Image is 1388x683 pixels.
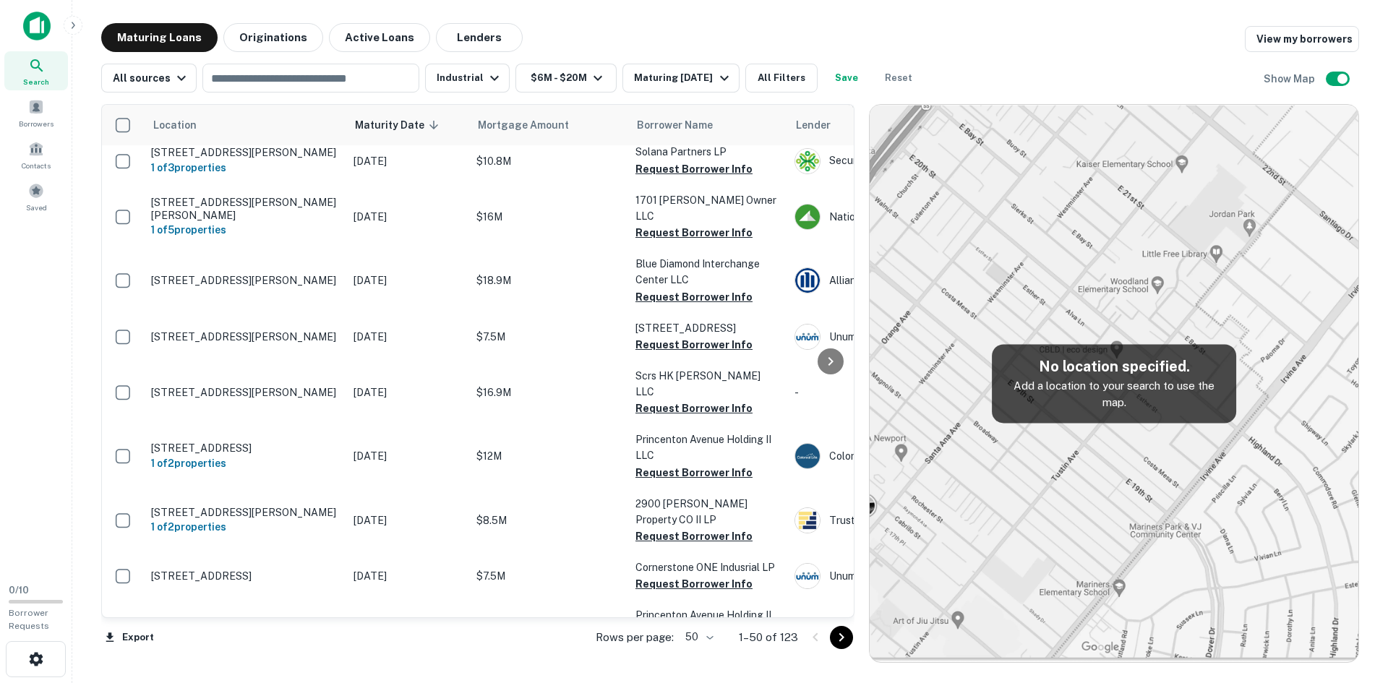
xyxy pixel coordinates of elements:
button: Maturing Loans [101,23,218,52]
p: Rows per page: [596,629,674,646]
a: View my borrowers [1245,26,1359,52]
a: Contacts [4,135,68,174]
button: Save your search to get updates of matches that match your search criteria. [823,64,870,93]
p: [STREET_ADDRESS][PERSON_NAME] [151,386,339,399]
p: $12M [476,448,621,464]
p: $8.5M [476,512,621,528]
button: Maturing [DATE] [622,64,739,93]
span: Borrowers [19,118,53,129]
img: picture [795,564,820,588]
p: $7.5M [476,329,621,345]
span: Search [23,76,49,87]
p: Princenton Avenue Holding II LLC [635,607,780,639]
button: Active Loans [329,23,430,52]
p: Cornerstone ONE Indusrial LP [635,559,780,575]
p: $10.8M [476,153,621,169]
span: Location [153,116,197,134]
p: $16M [476,209,621,225]
button: $6M - $20M [515,64,617,93]
p: [DATE] [354,153,462,169]
img: picture [795,205,820,229]
p: Add a location to your search to use the map. [1003,377,1225,411]
button: Request Borrower Info [635,160,753,178]
p: [STREET_ADDRESS][PERSON_NAME] [151,330,339,343]
span: Borrower Requests [9,608,49,631]
div: Securian Financial [794,148,1011,174]
div: Colonial Life [794,443,1011,469]
button: Go to next page [830,626,853,649]
p: $18.9M [476,272,621,288]
div: Allianz [794,267,1011,293]
p: [DATE] [354,512,462,528]
th: Location [144,105,346,145]
p: [DATE] [354,209,462,225]
div: Trustage [794,507,1011,533]
p: Blue Diamond Interchange Center LLC [635,256,780,288]
p: 1–50 of 123 [739,629,798,646]
div: Maturing [DATE] [634,69,732,87]
p: $16.9M [476,385,621,400]
p: Princenton Avenue Holding II LLC [635,431,780,463]
img: picture [795,508,820,533]
p: [STREET_ADDRESS] [151,570,339,583]
img: picture [795,325,820,349]
button: All Filters [745,64,818,93]
span: Saved [26,202,47,213]
span: 0 / 10 [9,585,29,596]
button: Request Borrower Info [635,464,753,481]
button: Request Borrower Info [635,224,753,241]
span: Maturity Date [355,116,443,134]
h6: 1 of 2 properties [151,519,339,535]
button: Lenders [436,23,523,52]
th: Maturity Date [346,105,469,145]
div: Unum [794,563,1011,589]
div: 50 [680,627,716,648]
th: Borrower Name [628,105,787,145]
h6: Show Map [1264,71,1317,87]
p: $7.5M [476,568,621,584]
img: map-placeholder.webp [870,105,1358,662]
p: [DATE] [354,448,462,464]
div: All sources [113,69,190,87]
span: Borrower Name [637,116,713,134]
div: Unum [794,324,1011,350]
p: - [794,385,1011,400]
h6: 1 of 5 properties [151,222,339,238]
span: Contacts [22,160,51,171]
span: Mortgage Amount [478,116,588,134]
a: Search [4,51,68,90]
button: Originations [223,23,323,52]
button: Request Borrower Info [635,528,753,545]
a: Saved [4,177,68,216]
h6: 1 of 3 properties [151,160,339,176]
th: Mortgage Amount [469,105,628,145]
p: [DATE] [354,385,462,400]
img: picture [795,444,820,468]
h6: 1 of 2 properties [151,455,339,471]
p: [STREET_ADDRESS] [635,320,780,336]
p: [STREET_ADDRESS][PERSON_NAME] [151,506,339,519]
img: picture [795,149,820,173]
button: Request Borrower Info [635,336,753,353]
button: Export [101,627,158,648]
h5: No location specified. [1003,356,1225,377]
p: [STREET_ADDRESS][PERSON_NAME] [151,274,339,287]
p: [STREET_ADDRESS][PERSON_NAME][PERSON_NAME] [151,196,339,222]
span: Lender [796,116,831,134]
p: Scrs HK [PERSON_NAME] LLC [635,368,780,400]
button: All sources [101,64,197,93]
p: [DATE] [354,568,462,584]
a: Borrowers [4,93,68,132]
p: 2900 [PERSON_NAME] Property CO II LP [635,496,780,528]
button: Request Borrower Info [635,400,753,417]
p: 1701 [PERSON_NAME] Owner LLC [635,192,780,224]
p: [STREET_ADDRESS][PERSON_NAME] [151,146,339,159]
p: [STREET_ADDRESS] [151,442,339,455]
p: [DATE] [354,272,462,288]
iframe: Chat Widget [1316,567,1388,637]
button: Request Borrower Info [635,575,753,593]
th: Lender [787,105,1019,145]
